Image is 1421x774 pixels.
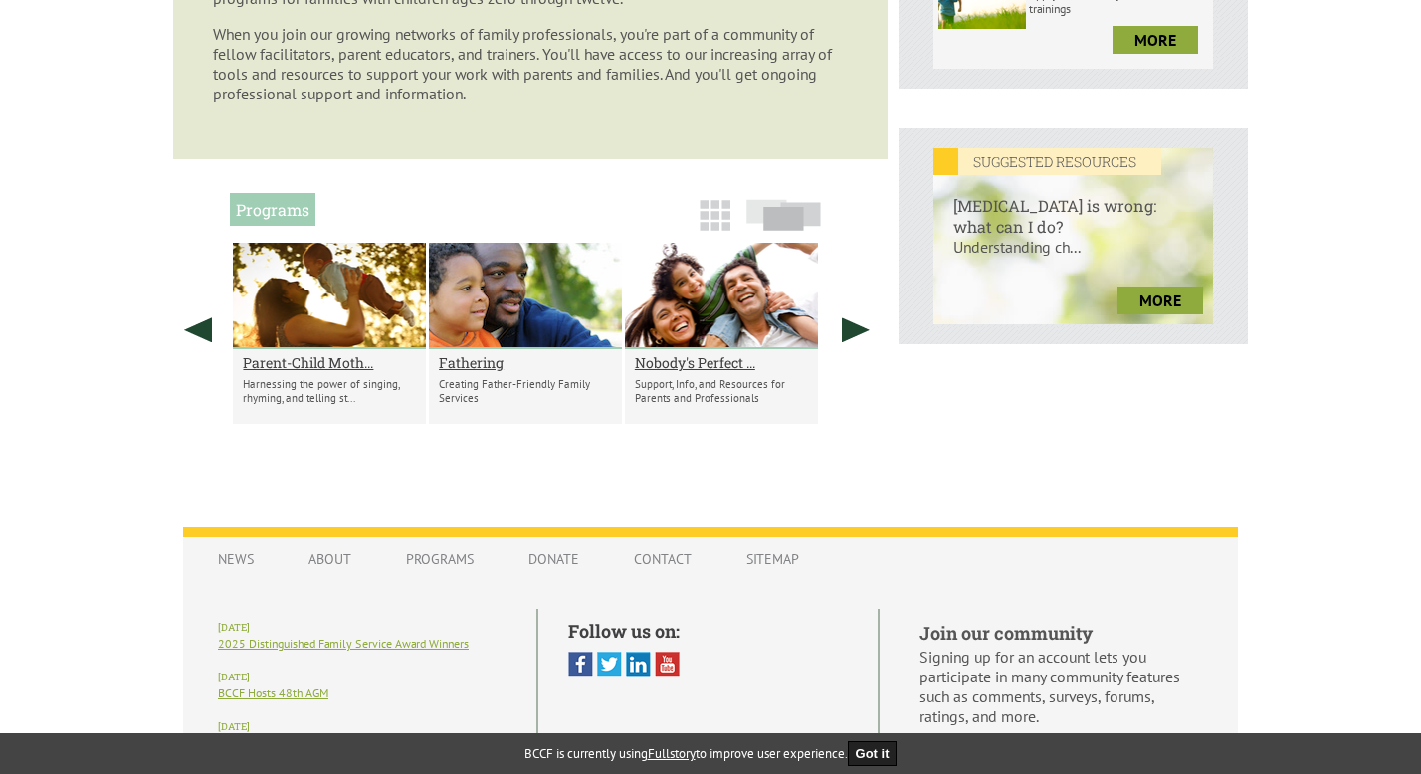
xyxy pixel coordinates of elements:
[648,745,696,762] a: Fullstory
[655,652,680,677] img: You Tube
[597,652,622,677] img: Twitter
[243,353,416,372] a: Parent-Child Moth...
[635,377,808,405] p: Support, Info, and Resources for Parents and Professionals
[919,621,1203,645] h5: Join our community
[848,741,898,766] button: Got it
[933,148,1161,175] em: SUGGESTED RESOURCES
[626,652,651,677] img: Linked In
[198,540,274,578] a: News
[243,377,416,405] p: Harnessing the power of singing, rhyming, and telling st...
[213,24,848,103] p: When you join our growing networks of family professionals, you're part of a community of fellow ...
[439,377,612,405] p: Creating Father-Friendly Family Services
[933,175,1213,237] h6: [MEDICAL_DATA] is wrong: what can I do?
[218,636,469,651] a: 2025 Distinguished Family Service Award Winners
[439,353,612,372] a: Fathering
[218,685,328,700] a: BCCF Hosts 48th AGM
[740,209,827,241] a: Slide View
[218,720,507,733] h6: [DATE]
[230,193,315,226] h2: Programs
[635,353,808,372] a: Nobody's Perfect ...
[919,647,1203,726] p: Signing up for an account lets you participate in many community features such as comments, surve...
[933,237,1213,277] p: Understanding ch...
[233,243,426,424] li: Parent-Child Mother Goose
[1117,287,1203,314] a: more
[386,540,494,578] a: Programs
[746,199,821,231] img: slide-icon.png
[289,540,371,578] a: About
[726,540,819,578] a: Sitemap
[1113,26,1198,54] a: more
[218,671,507,683] h6: [DATE]
[614,540,711,578] a: Contact
[568,619,848,643] h5: Follow us on:
[625,243,818,424] li: Nobody's Perfect Parenting
[429,243,622,424] li: Fathering
[700,200,730,231] img: grid-icon.png
[508,540,599,578] a: Donate
[568,652,593,677] img: Facebook
[218,621,507,634] h6: [DATE]
[694,209,736,241] a: Grid View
